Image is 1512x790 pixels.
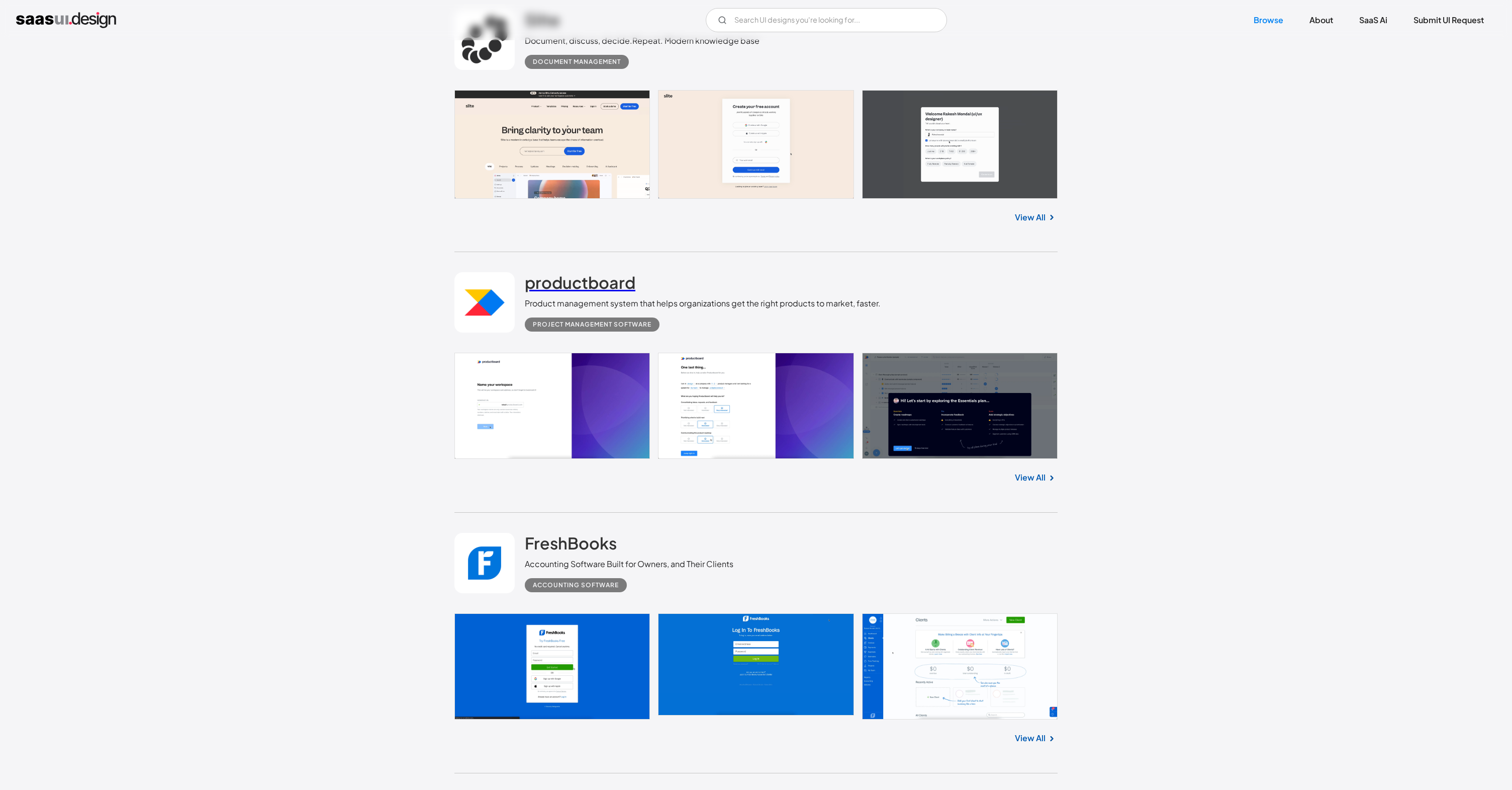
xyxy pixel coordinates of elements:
[533,579,619,591] div: Accounting Software
[1015,732,1046,744] a: View All
[525,272,635,297] a: productboard
[706,8,947,32] input: Search UI designs you're looking for...
[533,319,651,331] div: Project Management Software
[1015,211,1046,223] a: View All
[1347,9,1399,31] a: SaaS Ai
[1297,9,1345,31] a: About
[525,272,635,292] h2: productboard
[525,533,617,553] h2: FreshBooks
[525,35,760,47] div: Document, discuss, decide.Repeat. Modern knowledge base
[525,297,881,309] div: Product management system that helps organizations get the right products to market, faster.
[1015,471,1046,484] a: View All
[1401,9,1496,31] a: Submit UI Request
[525,558,733,570] div: Accounting Software Built for Owners, and Their Clients
[1242,9,1295,31] a: Browse
[706,8,947,32] form: Email Form
[533,56,621,68] div: Document Management
[16,12,116,28] a: home
[525,533,617,558] a: FreshBooks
